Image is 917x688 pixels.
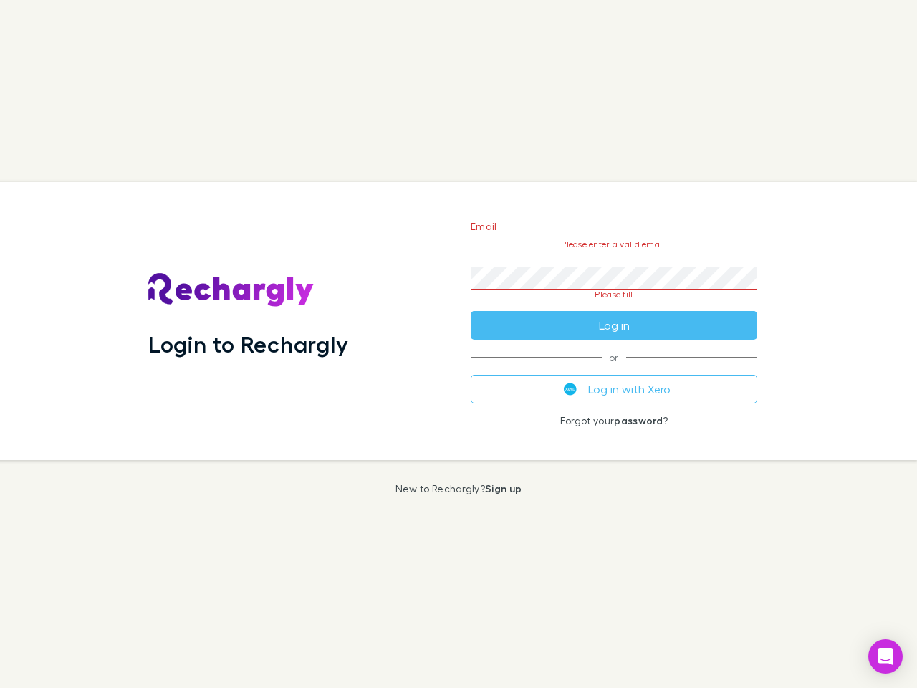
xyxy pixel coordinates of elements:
img: Rechargly's Logo [148,273,315,307]
a: password [614,414,663,426]
h1: Login to Rechargly [148,330,348,358]
p: Please enter a valid email. [471,239,757,249]
span: or [471,357,757,358]
p: Forgot your ? [471,415,757,426]
p: Please fill [471,290,757,300]
p: New to Rechargly? [395,483,522,494]
button: Log in [471,311,757,340]
img: Xero's logo [564,383,577,396]
a: Sign up [485,482,522,494]
div: Open Intercom Messenger [868,639,903,674]
button: Log in with Xero [471,375,757,403]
